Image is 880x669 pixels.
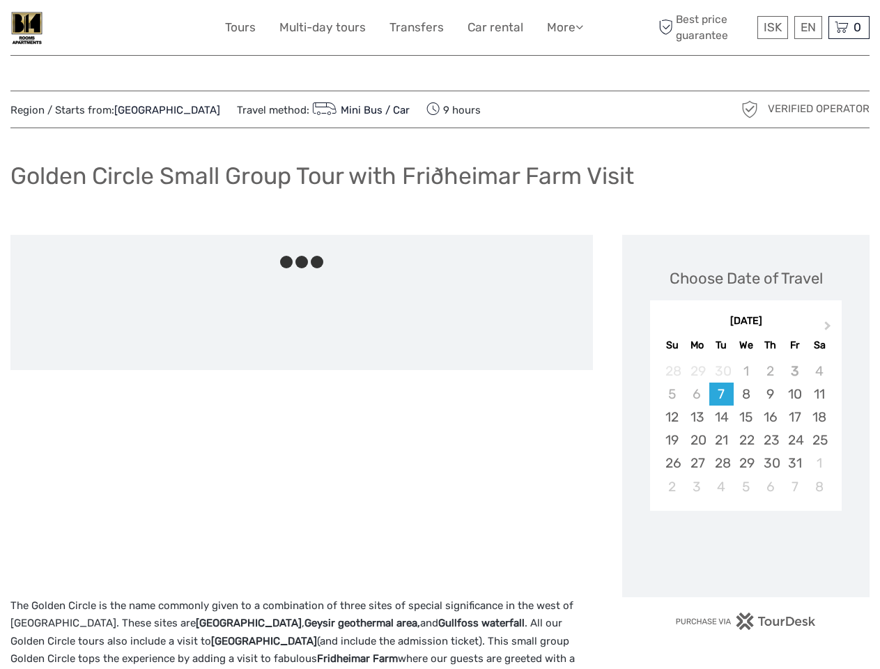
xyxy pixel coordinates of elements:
a: Car rental [468,17,523,38]
div: Choose Tuesday, October 28th, 2025 [709,452,734,475]
div: Choose Tuesday, October 21st, 2025 [709,429,734,452]
div: Choose Thursday, November 6th, 2025 [758,475,782,498]
div: Choose Thursday, October 30th, 2025 [758,452,782,475]
div: Choose Sunday, November 2nd, 2025 [660,475,684,498]
div: Su [660,336,684,355]
div: Not available Friday, October 3rd, 2025 [782,360,807,383]
div: Th [758,336,782,355]
button: Next Month [818,318,840,340]
div: [DATE] [650,314,842,329]
div: Choose Friday, October 10th, 2025 [782,383,807,406]
img: PurchaseViaTourDesk.png [675,613,817,630]
img: B14 Guest House Apartments [10,10,43,45]
div: Choose Friday, October 17th, 2025 [782,406,807,429]
div: Not available Tuesday, September 30th, 2025 [709,360,734,383]
div: We [734,336,758,355]
span: 0 [851,20,863,34]
div: Choose Tuesday, November 4th, 2025 [709,475,734,498]
div: Sa [807,336,831,355]
div: Mo [685,336,709,355]
div: Not available Wednesday, October 1st, 2025 [734,360,758,383]
div: Choose Tuesday, October 7th, 2025 [709,383,734,406]
div: Choose Sunday, October 19th, 2025 [660,429,684,452]
span: Region / Starts from: [10,103,220,118]
div: Not available Monday, October 6th, 2025 [685,383,709,406]
span: 9 hours [426,100,481,119]
div: Choose Monday, October 20th, 2025 [685,429,709,452]
div: Choose Thursday, October 23rd, 2025 [758,429,782,452]
div: Not available Monday, September 29th, 2025 [685,360,709,383]
div: Loading... [741,547,750,556]
div: Choose Saturday, November 1st, 2025 [807,452,831,475]
div: month 2025-10 [654,360,837,498]
div: Not available Sunday, October 5th, 2025 [660,383,684,406]
div: Not available Sunday, September 28th, 2025 [660,360,684,383]
div: Choose Friday, November 7th, 2025 [782,475,807,498]
div: Choose Monday, October 27th, 2025 [685,452,709,475]
strong: Geysir geothermal area, [304,617,420,629]
div: Choose Monday, October 13th, 2025 [685,406,709,429]
strong: [GEOGRAPHIC_DATA] [196,617,302,629]
span: Travel method: [237,100,410,119]
div: Choose Wednesday, November 5th, 2025 [734,475,758,498]
div: Tu [709,336,734,355]
a: Multi-day tours [279,17,366,38]
a: Tours [225,17,256,38]
div: Not available Saturday, October 4th, 2025 [807,360,831,383]
a: More [547,17,583,38]
div: EN [794,16,822,39]
strong: Gullfoss waterfall [438,617,525,629]
div: Choose Saturday, October 11th, 2025 [807,383,831,406]
div: Fr [782,336,807,355]
div: Choose Sunday, October 26th, 2025 [660,452,684,475]
div: Choose Monday, November 3rd, 2025 [685,475,709,498]
strong: Fridheimar Farm [317,652,398,665]
span: Verified Operator [768,102,870,116]
span: Best price guarantee [655,12,754,43]
div: Choose Wednesday, October 29th, 2025 [734,452,758,475]
div: Choose Thursday, October 9th, 2025 [758,383,782,406]
div: Not available Thursday, October 2nd, 2025 [758,360,782,383]
div: Choose Saturday, October 18th, 2025 [807,406,831,429]
div: Choose Wednesday, October 22nd, 2025 [734,429,758,452]
div: Choose Wednesday, October 8th, 2025 [734,383,758,406]
div: Choose Wednesday, October 15th, 2025 [734,406,758,429]
img: verified_operator_grey_128.png [739,98,761,121]
div: Choose Tuesday, October 14th, 2025 [709,406,734,429]
div: Choose Saturday, November 8th, 2025 [807,475,831,498]
div: Choose Friday, October 31st, 2025 [782,452,807,475]
a: Mini Bus / Car [309,104,410,116]
div: Choose Friday, October 24th, 2025 [782,429,807,452]
strong: [GEOGRAPHIC_DATA] [211,635,317,647]
a: Transfers [389,17,444,38]
a: [GEOGRAPHIC_DATA] [114,104,220,116]
h1: Golden Circle Small Group Tour with Friðheimar Farm Visit [10,162,634,190]
div: Choose Date of Travel [670,268,823,289]
div: Choose Sunday, October 12th, 2025 [660,406,684,429]
div: Choose Thursday, October 16th, 2025 [758,406,782,429]
span: ISK [764,20,782,34]
div: Choose Saturday, October 25th, 2025 [807,429,831,452]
